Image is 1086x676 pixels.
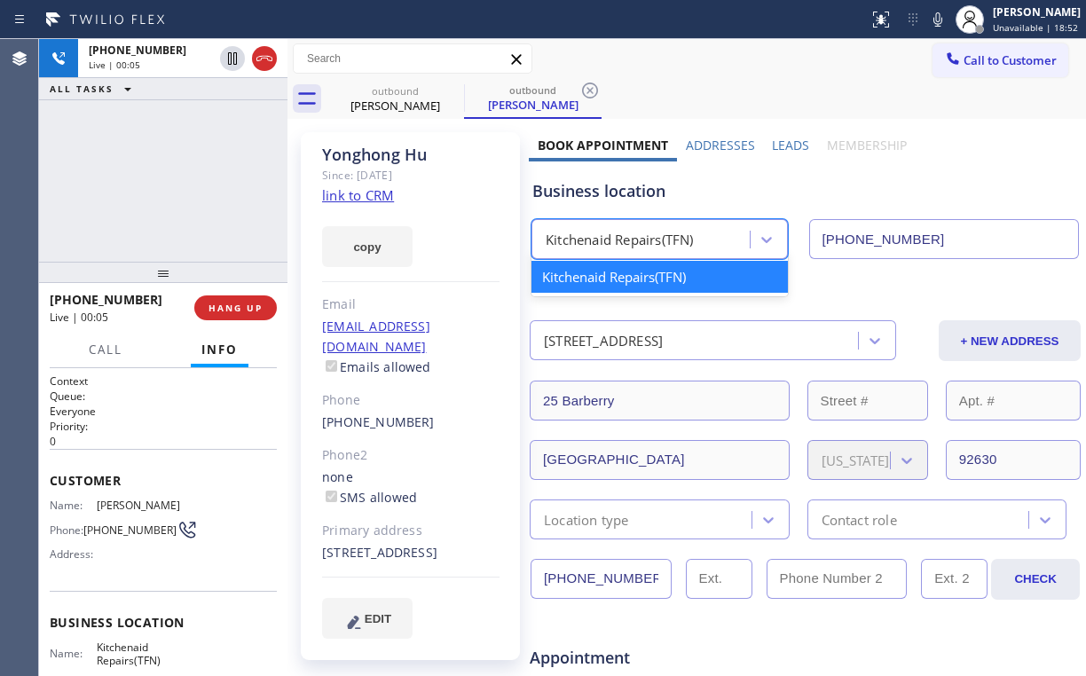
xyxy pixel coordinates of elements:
[322,598,413,639] button: EDIT
[294,44,531,73] input: Search
[50,647,97,660] span: Name:
[530,440,790,480] input: City
[322,468,500,508] div: none
[194,295,277,320] button: HANG UP
[191,333,248,367] button: Info
[921,559,988,599] input: Ext. 2
[50,291,162,308] span: [PHONE_NUMBER]
[322,226,413,267] button: copy
[201,342,238,358] span: Info
[322,318,430,355] a: [EMAIL_ADDRESS][DOMAIN_NAME]
[50,83,114,95] span: ALL TASKS
[964,52,1057,68] span: Call to Customer
[89,43,186,58] span: [PHONE_NUMBER]
[50,547,97,561] span: Address:
[50,434,277,449] p: 0
[322,489,417,506] label: SMS allowed
[546,230,694,250] div: Kitchenaid Repairs(TFN)
[50,614,277,631] span: Business location
[767,559,908,599] input: Phone Number 2
[809,219,1080,259] input: Phone Number
[772,137,809,153] label: Leads
[993,21,1078,34] span: Unavailable | 18:52
[532,277,1078,301] div: Customer location
[50,472,277,489] span: Customer
[328,84,462,98] div: outbound
[991,559,1080,600] button: CHECK
[50,310,108,325] span: Live | 00:05
[933,43,1068,77] button: Call to Customer
[365,612,391,625] span: EDIT
[531,559,672,599] input: Phone Number
[822,509,897,530] div: Contact role
[807,381,928,421] input: Street #
[97,499,185,512] span: [PERSON_NAME]
[322,413,435,430] a: [PHONE_NUMBER]
[544,509,629,530] div: Location type
[50,523,83,537] span: Phone:
[328,98,462,114] div: [PERSON_NAME]
[544,331,663,351] div: [STREET_ADDRESS]
[50,373,277,389] h1: Context
[322,165,500,185] div: Since: [DATE]
[89,59,140,71] span: Live | 00:05
[538,137,668,153] label: Book Appointment
[220,46,245,71] button: Hold Customer
[686,137,755,153] label: Addresses
[252,46,277,71] button: Hang up
[322,295,500,315] div: Email
[326,360,337,372] input: Emails allowed
[993,4,1081,20] div: [PERSON_NAME]
[827,137,907,153] label: Membership
[686,559,752,599] input: Ext.
[466,83,600,97] div: outbound
[209,302,263,314] span: HANG UP
[50,389,277,404] h2: Queue:
[322,390,500,411] div: Phone
[530,381,790,421] input: Address
[322,186,394,204] a: link to CRM
[939,320,1081,361] button: + NEW ADDRESS
[530,646,711,670] span: Appointment
[89,342,122,358] span: Call
[50,499,97,512] span: Name:
[39,78,149,99] button: ALL TASKS
[50,404,277,419] p: Everyone
[322,445,500,466] div: Phone2
[531,261,788,293] div: Kitchenaid Repairs(TFN)
[322,543,500,563] div: [STREET_ADDRESS]
[532,179,1078,203] div: Business location
[97,641,185,668] span: Kitchenaid Repairs(TFN)
[946,440,1081,480] input: ZIP
[326,491,337,502] input: SMS allowed
[466,79,600,117] div: Yonghong Hu
[925,7,950,32] button: Mute
[328,79,462,119] div: Yonghong Hu
[50,419,277,434] h2: Priority:
[322,521,500,541] div: Primary address
[83,523,177,537] span: [PHONE_NUMBER]
[946,381,1081,421] input: Apt. #
[322,145,500,165] div: Yonghong Hu
[466,97,600,113] div: [PERSON_NAME]
[78,333,133,367] button: Call
[322,358,431,375] label: Emails allowed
